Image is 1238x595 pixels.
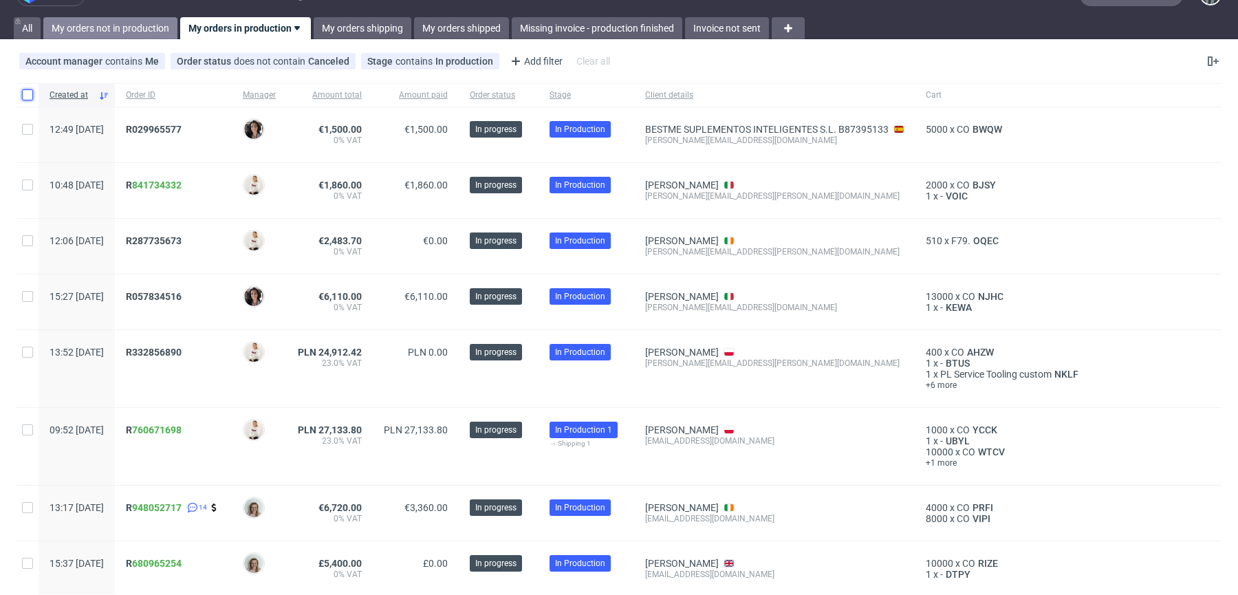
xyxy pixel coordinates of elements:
a: R029965577 [126,124,184,135]
div: x [926,235,1081,246]
span: CO [962,291,975,302]
span: CO [962,446,975,457]
img: Monika Poźniak [244,554,263,573]
span: In progress [475,235,517,247]
span: In progress [475,123,517,136]
span: In progress [475,346,517,358]
div: → Shipping 1 [550,438,623,449]
img: Moreno Martinez Cristina [244,287,263,306]
span: €1,860.00 [318,180,362,191]
span: 13:17 [DATE] [50,502,104,513]
div: x [926,502,1081,513]
div: Canceled [308,56,349,67]
span: R [126,424,182,435]
a: UBYL [943,435,973,446]
a: +1 more [926,457,1081,468]
a: BJSY [970,180,999,191]
a: VIPI [970,513,993,524]
a: R841734332 [126,180,184,191]
div: x [926,191,1081,202]
span: 0% VAT [298,513,362,524]
div: x [926,446,1081,457]
span: In Production [555,123,605,136]
span: F79. [951,235,970,246]
span: 10000 [926,558,953,569]
span: In progress [475,290,517,303]
span: PLN 27,133.80 [384,424,448,435]
img: Mari Fok [244,231,263,250]
div: In production [435,56,493,67]
span: WTCV [975,446,1008,457]
a: 948052717 [132,502,182,513]
span: - [940,435,943,446]
span: 15:27 [DATE] [50,291,104,302]
a: PRFI [970,502,996,513]
a: Missing invoice - production finished [512,17,682,39]
span: CO [957,124,970,135]
a: DTPY [943,569,973,580]
span: 8000 [926,513,948,524]
a: [PERSON_NAME] [645,180,719,191]
div: [EMAIL_ADDRESS][DOMAIN_NAME] [645,513,904,524]
span: BTUS [943,358,973,369]
span: Amount total [298,89,362,101]
span: 23.0% VAT [298,358,362,369]
span: 13:52 [DATE] [50,347,104,358]
span: R057834516 [126,291,182,302]
a: NKLF [1052,369,1081,380]
span: PLN 0.00 [408,347,448,358]
a: [PERSON_NAME] [645,347,719,358]
img: Mari Fok [244,343,263,362]
span: In progress [475,179,517,191]
span: 1 [926,191,931,202]
span: 14 [199,502,207,513]
span: Stage [550,89,623,101]
img: Mari Fok [244,420,263,440]
span: 1 [926,435,931,446]
span: - [940,358,943,369]
span: - [940,569,943,580]
a: NJHC [975,291,1006,302]
span: YCCK [970,424,1000,435]
span: 2000 [926,180,948,191]
div: Me [145,56,159,67]
img: Moreno Martinez Cristina [244,120,263,139]
span: Cart [926,89,1081,101]
span: R [126,502,182,513]
div: [EMAIL_ADDRESS][DOMAIN_NAME] [645,435,904,446]
a: AHZW [964,347,997,358]
div: x [926,369,1081,380]
a: [PERSON_NAME] [645,424,719,435]
a: BESTME SUPLEMENTOS INTELIGENTES S.L. B87395133 [645,124,889,135]
span: CO [957,502,970,513]
span: 4000 [926,502,948,513]
a: [PERSON_NAME] [645,291,719,302]
span: R [126,558,182,569]
span: €6,720.00 [318,502,362,513]
span: In Production [555,557,605,570]
span: Order status [470,89,528,101]
span: 1000 [926,424,948,435]
div: x [926,569,1081,580]
span: R [126,180,182,191]
span: PLN 27,133.80 [298,424,362,435]
span: €1,860.00 [404,180,448,191]
a: BWQW [970,124,1005,135]
div: x [926,358,1081,369]
a: KEWA [943,302,975,313]
div: [PERSON_NAME][EMAIL_ADDRESS][PERSON_NAME][DOMAIN_NAME] [645,191,904,202]
span: VOIC [943,191,970,202]
span: Amount paid [384,89,448,101]
span: 12:06 [DATE] [50,235,104,246]
div: [EMAIL_ADDRESS][DOMAIN_NAME] [645,569,904,580]
span: Account manager [25,56,105,67]
span: contains [395,56,435,67]
div: [PERSON_NAME][EMAIL_ADDRESS][DOMAIN_NAME] [645,135,904,146]
a: [PERSON_NAME] [645,558,719,569]
a: My orders not in production [43,17,177,39]
div: x [926,291,1081,302]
